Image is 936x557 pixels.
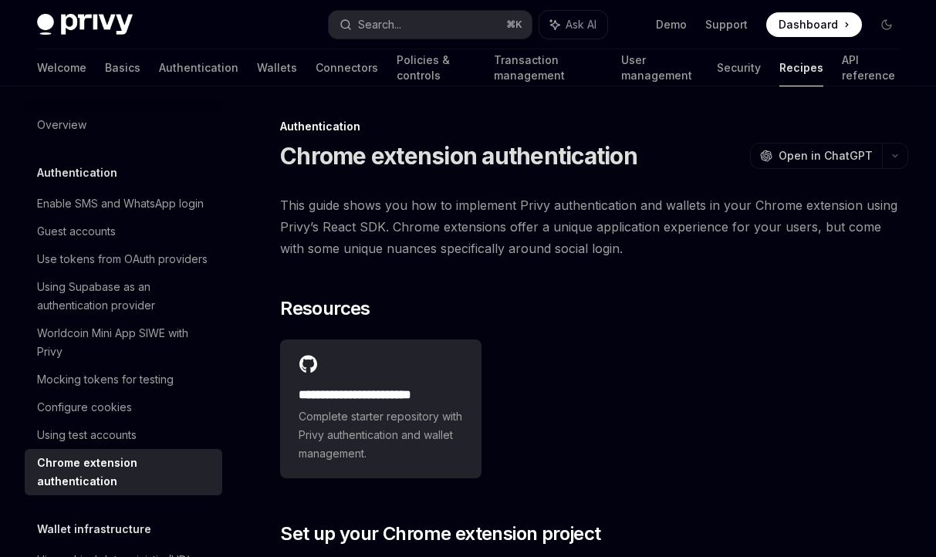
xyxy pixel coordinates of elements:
[621,49,698,86] a: User management
[280,119,908,134] div: Authentication
[717,49,761,86] a: Security
[37,250,208,268] div: Use tokens from OAuth providers
[25,273,222,319] a: Using Supabase as an authentication provider
[159,49,238,86] a: Authentication
[37,164,117,182] h5: Authentication
[37,370,174,389] div: Mocking tokens for testing
[874,12,899,37] button: Toggle dark mode
[37,520,151,538] h5: Wallet infrastructure
[25,218,222,245] a: Guest accounts
[37,49,86,86] a: Welcome
[779,49,823,86] a: Recipes
[37,194,204,213] div: Enable SMS and WhatsApp login
[299,407,463,463] span: Complete starter repository with Privy authentication and wallet management.
[25,366,222,393] a: Mocking tokens for testing
[316,49,378,86] a: Connectors
[705,17,748,32] a: Support
[25,319,222,366] a: Worldcoin Mini App SIWE with Privy
[37,116,86,134] div: Overview
[25,393,222,421] a: Configure cookies
[506,19,522,31] span: ⌘ K
[25,449,222,495] a: Chrome extension authentication
[656,17,687,32] a: Demo
[766,12,862,37] a: Dashboard
[37,398,132,417] div: Configure cookies
[25,111,222,139] a: Overview
[37,324,213,361] div: Worldcoin Mini App SIWE with Privy
[539,11,607,39] button: Ask AI
[37,278,213,315] div: Using Supabase as an authentication provider
[842,49,899,86] a: API reference
[37,426,137,444] div: Using test accounts
[494,49,603,86] a: Transaction management
[779,148,873,164] span: Open in ChatGPT
[280,142,637,170] h1: Chrome extension authentication
[397,49,475,86] a: Policies & controls
[280,296,370,321] span: Resources
[37,14,133,35] img: dark logo
[25,245,222,273] a: Use tokens from OAuth providers
[280,194,908,259] span: This guide shows you how to implement Privy authentication and wallets in your Chrome extension u...
[25,190,222,218] a: Enable SMS and WhatsApp login
[329,11,532,39] button: Search...⌘K
[750,143,882,169] button: Open in ChatGPT
[566,17,596,32] span: Ask AI
[37,222,116,241] div: Guest accounts
[779,17,838,32] span: Dashboard
[257,49,297,86] a: Wallets
[280,522,600,546] span: Set up your Chrome extension project
[37,454,213,491] div: Chrome extension authentication
[280,339,482,478] a: **** **** **** **** ****Complete starter repository with Privy authentication and wallet management.
[105,49,140,86] a: Basics
[25,421,222,449] a: Using test accounts
[358,15,401,34] div: Search...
